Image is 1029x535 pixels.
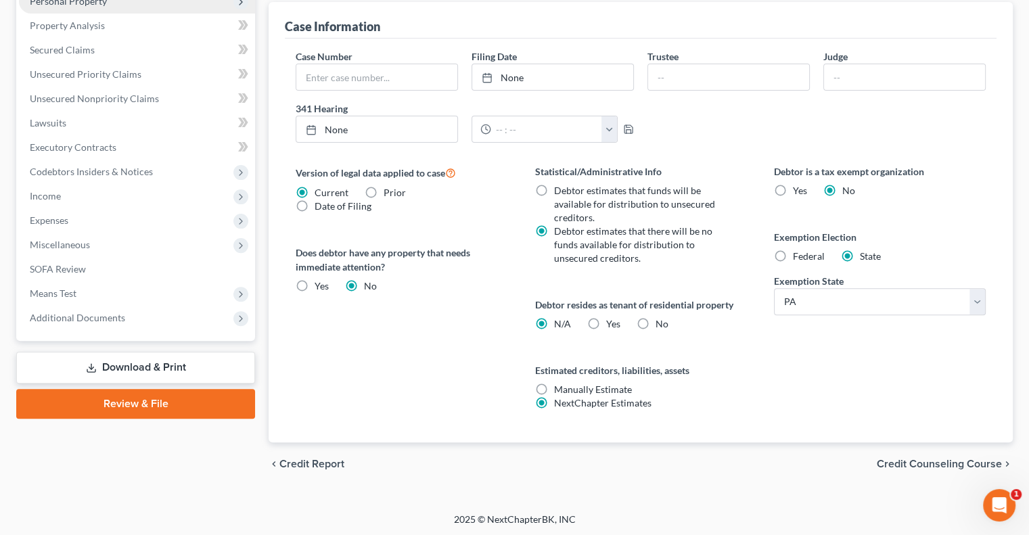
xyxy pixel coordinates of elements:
[19,14,255,38] a: Property Analysis
[1002,459,1013,469] i: chevron_right
[296,164,507,181] label: Version of legal data applied to case
[30,20,105,31] span: Property Analysis
[793,250,825,262] span: Federal
[491,116,601,142] input: -- : --
[554,383,632,395] span: Manually Estimate
[793,185,807,196] span: Yes
[296,49,352,64] label: Case Number
[315,280,329,292] span: Yes
[983,489,1015,521] iframe: Intercom live chat
[19,257,255,281] a: SOFA Review
[472,49,517,64] label: Filing Date
[554,225,712,264] span: Debtor estimates that there will be no funds available for distribution to unsecured creditors.
[656,318,668,329] span: No
[269,459,344,469] button: chevron_left Credit Report
[823,49,848,64] label: Judge
[554,397,651,409] span: NextChapter Estimates
[30,287,76,299] span: Means Test
[296,64,457,90] input: Enter case number...
[30,239,90,250] span: Miscellaneous
[648,64,809,90] input: --
[296,246,507,274] label: Does debtor have any property that needs immediate attention?
[315,187,348,198] span: Current
[472,64,633,90] a: None
[364,280,377,292] span: No
[16,352,255,383] a: Download & Print
[296,116,457,142] a: None
[30,166,153,177] span: Codebtors Insiders & Notices
[30,190,61,202] span: Income
[842,185,855,196] span: No
[19,135,255,160] a: Executory Contracts
[285,18,380,34] div: Case Information
[30,263,86,275] span: SOFA Review
[774,164,986,179] label: Debtor is a tax exempt organization
[384,187,406,198] span: Prior
[19,62,255,87] a: Unsecured Priority Claims
[16,389,255,419] a: Review & File
[1011,489,1022,500] span: 1
[19,38,255,62] a: Secured Claims
[554,185,715,223] span: Debtor estimates that funds will be available for distribution to unsecured creditors.
[877,459,1013,469] button: Credit Counseling Course chevron_right
[30,141,116,153] span: Executory Contracts
[774,274,844,288] label: Exemption State
[279,459,344,469] span: Credit Report
[30,68,141,80] span: Unsecured Priority Claims
[289,101,641,116] label: 341 Hearing
[647,49,679,64] label: Trustee
[315,200,371,212] span: Date of Filing
[269,459,279,469] i: chevron_left
[860,250,881,262] span: State
[606,318,620,329] span: Yes
[30,214,68,226] span: Expenses
[19,87,255,111] a: Unsecured Nonpriority Claims
[877,459,1002,469] span: Credit Counseling Course
[30,117,66,129] span: Lawsuits
[535,164,747,179] label: Statistical/Administrative Info
[554,318,571,329] span: N/A
[774,230,986,244] label: Exemption Election
[824,64,985,90] input: --
[19,111,255,135] a: Lawsuits
[535,298,747,312] label: Debtor resides as tenant of residential property
[30,93,159,104] span: Unsecured Nonpriority Claims
[30,312,125,323] span: Additional Documents
[535,363,747,377] label: Estimated creditors, liabilities, assets
[30,44,95,55] span: Secured Claims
